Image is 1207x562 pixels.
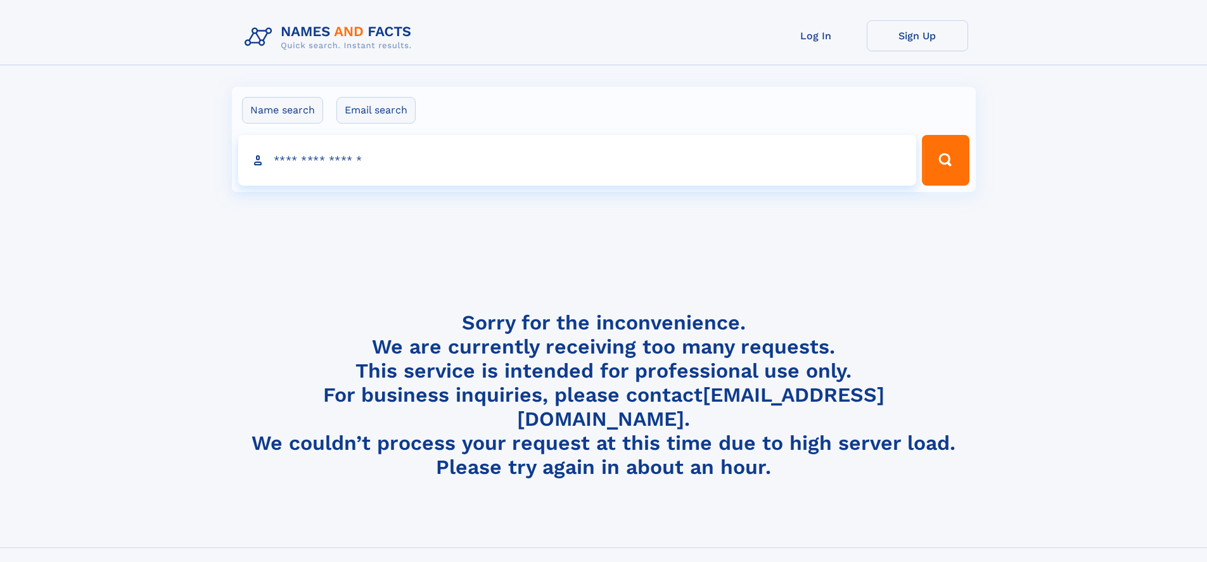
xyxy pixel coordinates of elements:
[242,97,323,124] label: Name search
[517,383,884,431] a: [EMAIL_ADDRESS][DOMAIN_NAME]
[922,135,969,186] button: Search Button
[238,135,917,186] input: search input
[336,97,416,124] label: Email search
[239,310,968,480] h4: Sorry for the inconvenience. We are currently receiving too many requests. This service is intend...
[765,20,867,51] a: Log In
[239,20,422,54] img: Logo Names and Facts
[867,20,968,51] a: Sign Up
